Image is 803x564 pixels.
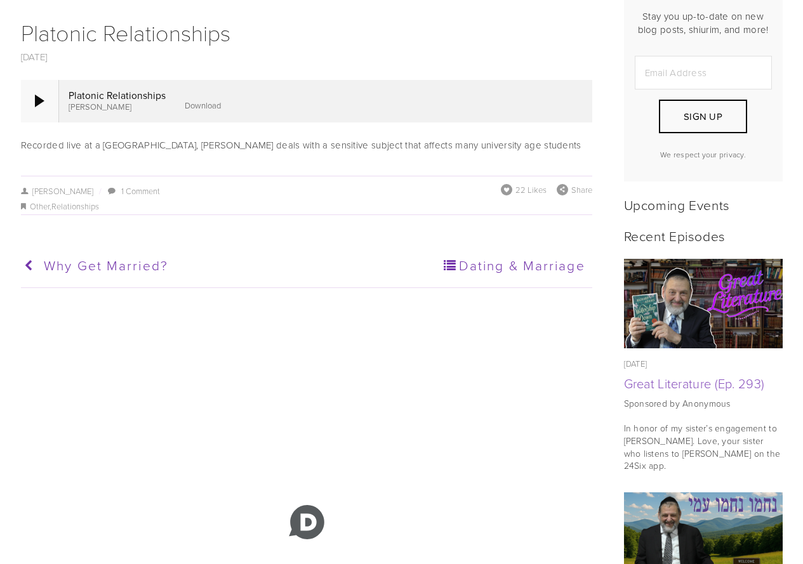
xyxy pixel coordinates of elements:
[21,16,230,48] a: Platonic Relationships
[21,250,301,282] a: Why get Married?
[121,185,160,197] a: 1 Comment
[624,259,783,348] a: Great Literature (Ep. 293)
[635,10,772,36] p: Stay you up-to-date on new blog posts, shiurim, and more!
[515,184,547,195] span: 22 Likes
[624,228,783,244] h2: Recent Episodes
[185,100,221,111] a: Download
[624,358,647,369] time: [DATE]
[21,50,48,63] a: [DATE]
[305,250,585,282] a: Dating & Marriage
[557,184,592,195] div: Share
[684,110,722,123] span: Sign Up
[623,259,783,348] img: Great Literature (Ep. 293)
[624,374,765,392] a: Great Literature (Ep. 293)
[635,149,772,160] p: We respect your privacy.
[51,200,99,212] a: Relationships
[635,56,772,89] input: Email Address
[21,288,592,458] iframe: Disqus
[21,199,592,214] div: ,
[624,397,783,472] p: Sponsored by Anonymous In honor of my sister’s engagement to [PERSON_NAME]. Love, your sister who...
[624,197,783,213] h2: Upcoming Events
[21,138,592,153] p: Recorded live at a [GEOGRAPHIC_DATA], [PERSON_NAME] deals with a sensitive subject that affects m...
[659,100,747,133] button: Sign Up
[21,185,94,197] a: [PERSON_NAME]
[93,185,106,197] span: /
[44,256,168,274] span: Why get Married?
[30,200,50,212] a: Other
